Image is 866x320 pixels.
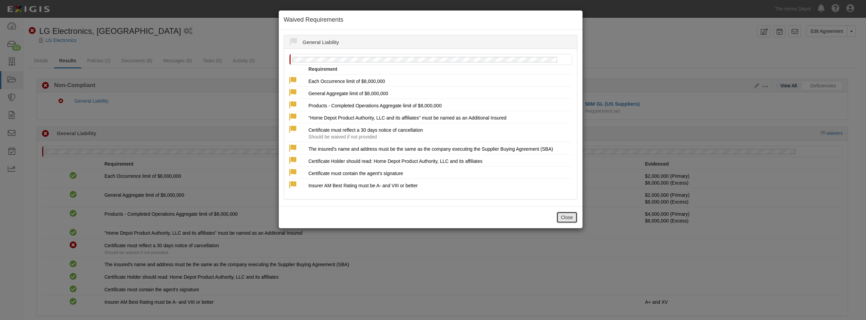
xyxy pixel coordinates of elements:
span: Certificate Holder should read: Home Depot Product Authority, LLC and its affiliates [309,158,483,164]
span: Certificate must reflect a 30 days notice of cancellation [309,127,423,133]
span: Each Occurrence limit of $8,000,000 [309,79,385,84]
span: Certificate must contain the agent's signature [309,171,403,176]
button: Close [556,212,577,223]
span: The insured's name and address must be the same as the company executing the Supplier Buying Agre... [309,146,553,152]
div: General Liability [303,39,339,46]
strong: Requirement [309,66,338,72]
h4: Waived Requirements [284,16,577,24]
span: General Aggregate limit of $8,000,000 [309,91,388,96]
span: "Home Depot Product Authority, LLC and its affiliates" must be named as an Additional Insured [309,115,506,121]
span: Insurer AM Best Rating must be A- and VIII or better [309,183,418,188]
span: Should be waived if not provided [309,134,377,140]
span: Products - Completed Operations Aggregate limit of $8,000,000 [309,103,442,108]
